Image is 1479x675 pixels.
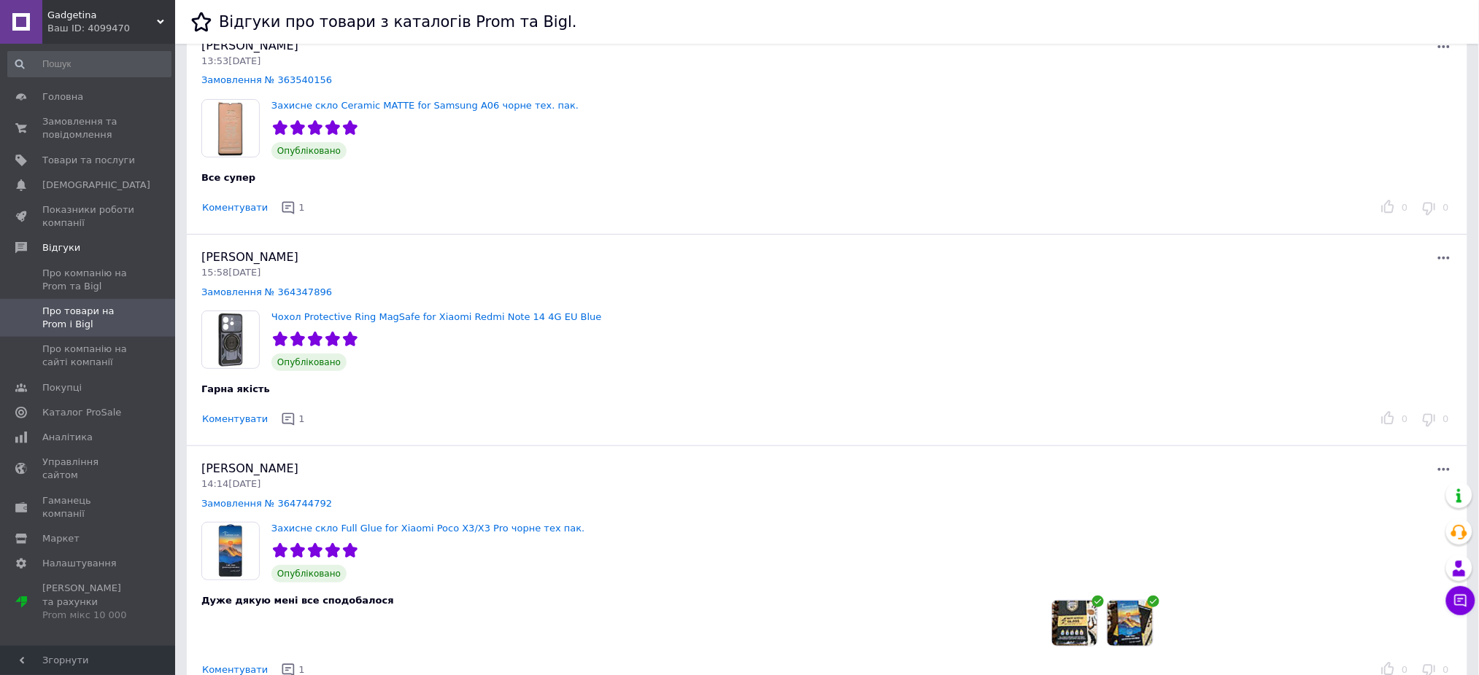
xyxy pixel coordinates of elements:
span: Відгуки [42,241,80,254]
span: Каталог ProSale [42,406,121,419]
a: Захисне скло Full Glue for Xiaomi Poco X3/X3 Pro чорне тех пак. [271,523,584,534]
button: 1 [277,197,311,219]
span: Налаштування [42,557,117,570]
span: Все супер [201,172,255,183]
span: Замовлення та повідомлення [42,115,135,141]
span: Про товари на Prom і Bigl [42,305,135,331]
span: 1 [298,202,304,213]
span: Товари та послуги [42,154,135,167]
span: Показники роботи компанії [42,203,135,230]
a: Замовлення № 363540156 [201,74,332,85]
span: Гарна якість [201,383,270,394]
h1: Відгуки про товари з каталогів Prom та Bigl. [219,13,577,31]
span: Опубліковано [271,142,347,160]
div: Ваш ID: 4099470 [47,22,175,35]
span: 13:53[DATE] [201,55,260,66]
span: Про компанію на Prom та Bigl [42,267,135,293]
a: Замовлення № 364347896 [201,286,332,297]
span: Управління сайтом [42,456,135,482]
span: Про компанію на сайті компанії [42,343,135,369]
span: Дуже дякую мені все сподобалося [201,595,394,606]
button: Коментувати [201,412,269,427]
a: Замовлення № 364744792 [201,498,332,509]
button: 1 [277,408,311,431]
span: [PERSON_NAME] та рахунки [42,582,135,622]
span: Покупці [42,381,82,394]
a: Чохол Protective Ring MagSafe for Xiaomi Redmi Note 14 4G EU Blue [271,311,602,322]
span: [DEMOGRAPHIC_DATA] [42,179,150,192]
span: Gadgetina [47,9,157,22]
span: 15:58[DATE] [201,267,260,278]
span: Аналітика [42,431,93,444]
span: Маркет [42,532,80,545]
input: Пошук [7,51,171,77]
div: Prom мікс 10 000 [42,609,135,622]
span: 1 [298,413,304,424]
span: Опубліковано [271,565,347,582]
a: Захисне скло Ceramic MATTE for Samsung A06 чорне тех. пак. [271,100,579,111]
button: Чат з покупцем [1446,586,1475,615]
img: Захисне скло Ceramic MATTE for Samsung A06 чорне тех. пак. [202,100,259,157]
span: Головна [42,90,83,104]
span: 1 [298,664,304,675]
button: Коментувати [201,200,269,216]
span: [PERSON_NAME] [201,461,298,475]
span: [PERSON_NAME] [201,39,298,52]
span: 14:14[DATE] [201,478,260,489]
span: Опубліковано [271,354,347,371]
img: Чохол Protective Ring MagSafe for Xiaomi Redmi Note 14 4G EU Blue [202,311,259,368]
img: Захисне скло Full Glue for Xiaomi Poco X3/X3 Pro чорне тех пак. [202,523,259,580]
span: Гаманець компанії [42,494,135,520]
span: [PERSON_NAME] [201,250,298,264]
